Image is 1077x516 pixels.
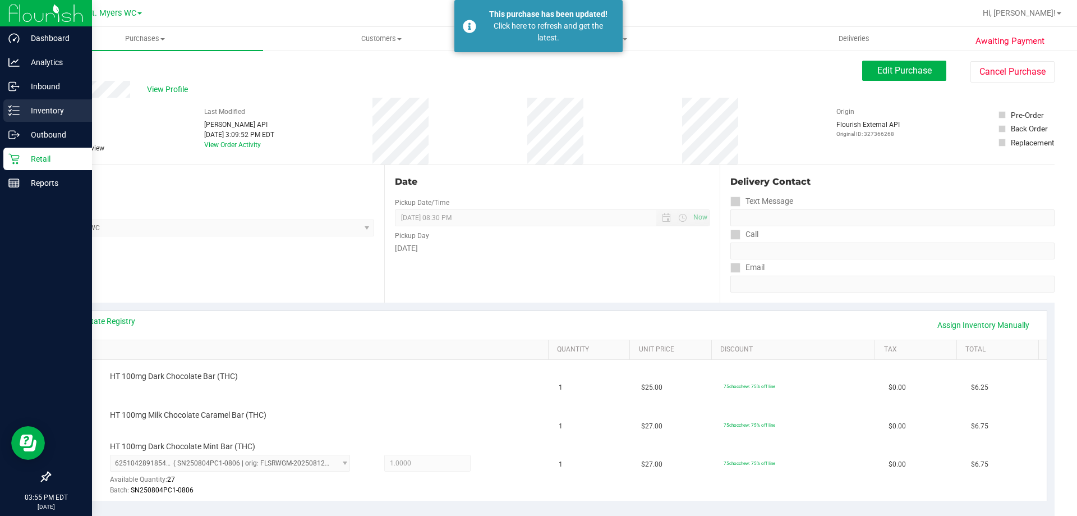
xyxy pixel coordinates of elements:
span: 1 [559,459,563,470]
div: [DATE] [395,243,709,254]
inline-svg: Retail [8,153,20,165]
a: Unit Price [639,345,707,354]
span: 1 [559,382,563,393]
iframe: Resource center [11,426,45,460]
input: Format: (999) 999-9999 [730,243,1055,259]
label: Text Message [730,193,793,209]
span: Hi, [PERSON_NAME]! [983,8,1056,17]
span: $0.00 [889,382,906,393]
label: Origin [836,107,854,117]
p: Reports [20,176,87,190]
span: Ft. Myers WC [88,8,136,18]
span: $6.75 [971,459,988,470]
div: This purchase has been updated! [482,8,614,20]
span: $0.00 [889,459,906,470]
a: Assign Inventory Manually [930,316,1037,335]
div: Flourish External API [836,120,900,138]
span: Awaiting Payment [975,35,1044,48]
label: Call [730,226,758,243]
span: 75chocchew: 75% off line [724,383,775,389]
p: 03:55 PM EDT [5,492,87,503]
span: 75chocchew: 75% off line [724,460,775,466]
inline-svg: Analytics [8,57,20,68]
div: [DATE] 3:09:52 PM EDT [204,130,274,140]
span: $6.25 [971,382,988,393]
a: View State Registry [68,316,135,327]
div: Available Quantity: [110,472,362,494]
span: HT 100mg Dark Chocolate Bar (THC) [110,371,238,382]
inline-svg: Inventory [8,105,20,116]
div: Delivery Contact [730,175,1055,189]
div: Pre-Order [1011,109,1044,121]
div: [PERSON_NAME] API [204,120,274,130]
span: Customers [264,34,499,44]
p: Dashboard [20,31,87,45]
a: SKU [66,345,544,354]
p: Retail [20,152,87,166]
span: SN250804PC1-0806 [131,486,194,494]
p: Outbound [20,128,87,141]
span: Purchases [27,34,263,44]
span: $6.75 [971,421,988,432]
div: Back Order [1011,123,1048,134]
span: View Profile [147,84,192,95]
button: Cancel Purchase [970,61,1055,83]
a: View Order Activity [204,141,261,149]
inline-svg: Inbound [8,81,20,92]
button: Edit Purchase [862,61,946,81]
span: $0.00 [889,421,906,432]
a: Deliveries [736,27,972,51]
span: $27.00 [641,421,662,432]
div: Replacement [1011,137,1054,148]
a: Tax [884,345,952,354]
label: Pickup Day [395,231,429,241]
span: 27 [167,476,175,483]
inline-svg: Outbound [8,129,20,140]
span: 75chocchew: 75% off line [724,422,775,428]
label: Email [730,259,765,276]
inline-svg: Dashboard [8,33,20,44]
inline-svg: Reports [8,177,20,189]
span: 1 [559,421,563,432]
label: Last Modified [204,107,245,117]
a: Discount [720,345,871,354]
input: Format: (999) 999-9999 [730,209,1055,226]
span: Deliveries [823,34,885,44]
div: Click here to refresh and get the latest. [482,20,614,44]
p: [DATE] [5,503,87,511]
p: Analytics [20,56,87,69]
p: Inventory [20,104,87,117]
span: Batch: [110,486,129,494]
span: Edit Purchase [877,65,932,76]
span: $25.00 [641,382,662,393]
label: Pickup Date/Time [395,198,449,208]
a: Quantity [557,345,625,354]
a: Total [965,345,1034,354]
a: Purchases [27,27,263,51]
div: Date [395,175,709,189]
span: HT 100mg Dark Chocolate Mint Bar (THC) [110,441,255,452]
p: Inbound [20,80,87,93]
div: Location [49,175,374,189]
a: Customers [263,27,499,51]
p: Original ID: 327366268 [836,130,900,138]
span: $27.00 [641,459,662,470]
span: HT 100mg Milk Chocolate Caramel Bar (THC) [110,410,266,421]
